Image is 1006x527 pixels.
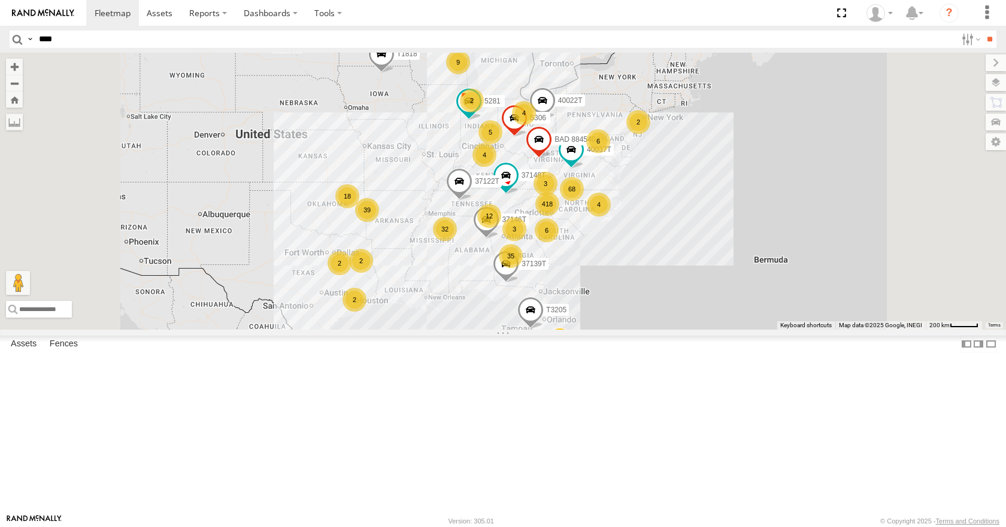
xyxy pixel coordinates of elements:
span: 40037T [587,146,611,154]
div: 68 [560,177,584,201]
div: 12 [477,204,501,228]
a: Visit our Website [7,515,62,527]
div: 9 [446,50,470,74]
button: Drag Pegman onto the map to open Street View [6,271,30,295]
label: Hide Summary Table [985,336,997,353]
div: Version: 305.01 [449,517,494,525]
i: ? [940,4,959,23]
div: 35 [499,244,523,268]
div: 3 [502,217,526,241]
a: Terms and Conditions [936,517,999,525]
span: Map data ©2025 Google, INEGI [839,322,922,328]
span: 40022T [558,96,583,105]
button: Map Scale: 200 km per 44 pixels [926,321,982,330]
div: Summer Walker [862,4,897,22]
div: 4 [587,193,611,217]
span: BAD 884540 [554,135,595,144]
button: Zoom out [6,75,23,92]
span: T3205 [546,306,566,314]
button: Keyboard shortcuts [780,321,832,330]
div: 32 [433,217,457,241]
div: © Copyright 2025 - [880,517,999,525]
span: 37122T [475,178,499,186]
span: 37146T [502,215,526,224]
span: 200 km [929,322,950,328]
span: 37139T [522,260,546,268]
div: 2 [349,249,373,273]
label: Dock Summary Table to the Left [960,336,972,353]
span: 5281 [484,98,501,106]
div: 39 [355,198,379,222]
div: 5 [478,120,502,144]
div: 3 [534,172,557,196]
label: Assets [5,336,43,353]
div: 4 [512,101,536,125]
div: 18 [335,184,359,208]
span: T1818 [397,50,417,58]
div: 4 [472,143,496,167]
div: 2 [626,110,650,134]
div: 2 [343,288,366,312]
span: 5306 [530,114,546,123]
label: Fences [44,336,84,353]
label: Map Settings [986,133,1006,150]
div: 2 [328,251,352,275]
label: Search Filter Options [957,31,983,48]
label: Search Query [25,31,35,48]
button: Zoom Home [6,92,23,108]
label: Measure [6,114,23,130]
span: 37148T [522,171,546,179]
div: 6 [586,129,610,153]
a: Terms [988,322,1001,327]
div: 2 [460,89,484,112]
button: Zoom in [6,59,23,75]
div: 418 [535,192,559,216]
div: 6 [535,218,559,242]
label: Dock Summary Table to the Right [972,336,984,353]
img: rand-logo.svg [12,9,74,17]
